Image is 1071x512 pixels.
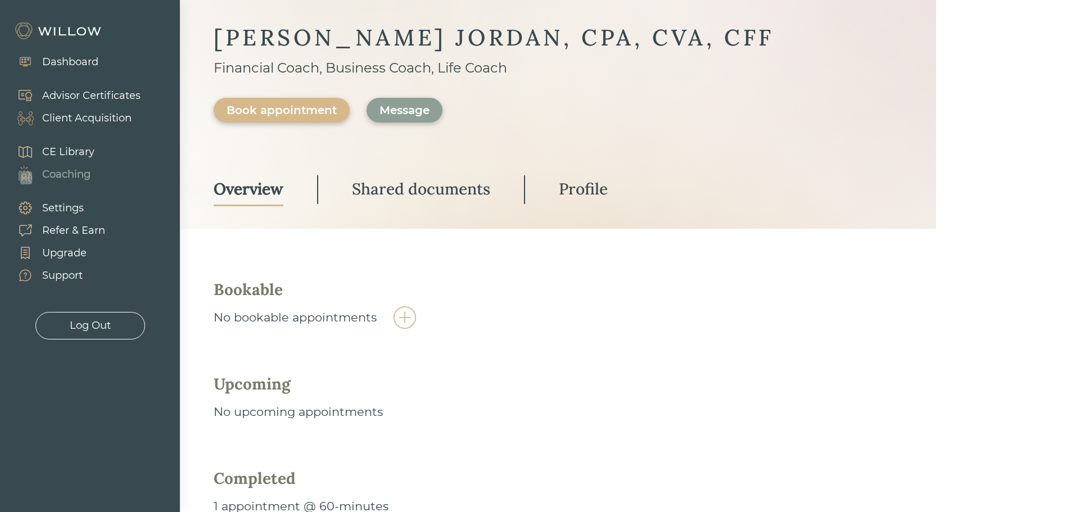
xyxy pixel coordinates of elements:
div: CE Library [42,144,94,160]
div: Book appointment [227,103,337,117]
div: Settings [42,201,84,216]
a: Advisor Certificates [6,84,141,107]
div: Client Acquisition [42,111,132,126]
div: Financial Coach, Business Coach, Life Coach [214,58,774,78]
div: Advisor Certificates [42,88,141,103]
a: Coaching [6,163,94,185]
div: Message [379,103,430,117]
a: Settings [6,197,105,219]
div: Shared documents [352,179,490,199]
div: Profile [559,179,608,199]
a: Shared documents [352,173,490,206]
a: CE Library [6,141,94,163]
div: Log Out [70,318,111,333]
div: Support [42,268,83,283]
div: Refer & Earn [42,223,105,238]
img: FirmNewEmployeeIconOutline.png [394,306,416,329]
div: Dashboard [42,55,98,70]
a: Profile [559,173,608,206]
div: Upcoming [214,374,291,394]
div: No upcoming appointments [214,401,970,423]
div: Coaching [42,167,91,182]
a: Message [367,98,442,123]
div: Upgrade [42,246,87,261]
a: Dashboard [6,51,98,73]
div: Bookable [214,279,283,300]
div: No bookable appointments [214,306,377,329]
a: Overview [214,173,283,206]
div: Completed [214,468,296,488]
a: Refer & Earn [6,219,105,242]
a: Client Acquisition [6,107,141,129]
img: Willow [14,22,104,40]
div: [PERSON_NAME] JORDAN, CPA, CVA, CFF [214,23,774,52]
div: Overview [214,179,283,199]
a: Upgrade [6,242,105,264]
